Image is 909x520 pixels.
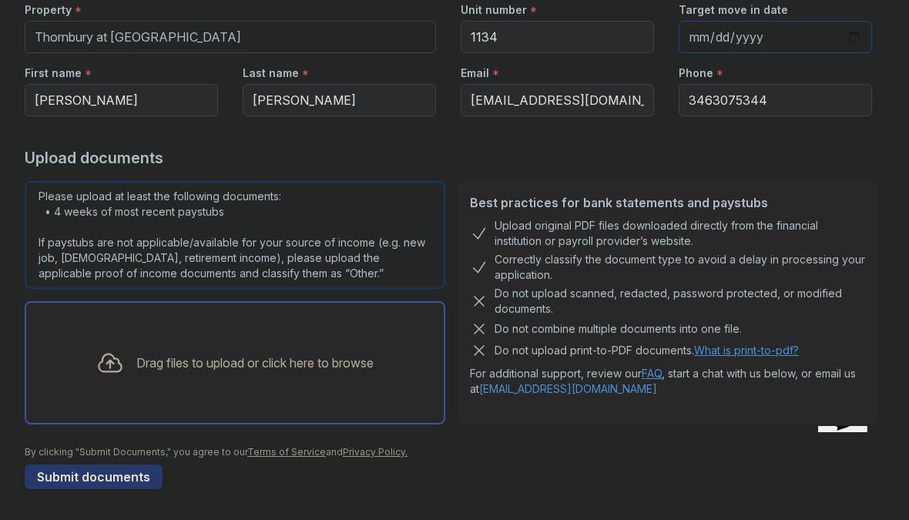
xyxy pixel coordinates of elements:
[25,465,163,489] button: Submit documents
[470,366,866,397] p: For additional support, review our , start a chat with us below, or email us at
[495,286,866,317] div: Do not upload scanned, redacted, password protected, or modified documents.
[25,147,884,169] div: Upload documents
[495,252,866,283] div: Correctly classify the document type to avoid a delay in processing your application.
[243,65,299,81] label: Last name
[642,367,662,380] a: FAQ
[136,354,374,372] div: Drag files to upload or click here to browse
[25,2,72,18] label: Property
[343,446,408,458] a: Privacy Policy.
[470,193,866,212] div: Best practices for bank statements and paystubs
[495,218,866,249] div: Upload original PDF files downloaded directly from the financial institution or payroll provider’...
[495,320,742,338] div: Do not combine multiple documents into one file.
[25,65,82,81] label: First name
[679,2,788,18] label: Target move in date
[812,426,887,498] iframe: chat widget
[247,446,326,458] a: Terms of Service
[461,2,527,18] label: Unit number
[694,344,799,357] a: What is print-to-pdf?
[479,382,657,395] a: [EMAIL_ADDRESS][DOMAIN_NAME]
[25,181,445,289] div: Please upload at least the following documents: • 4 weeks of most recent paystubs If paystubs are...
[679,65,713,81] label: Phone
[25,446,884,458] div: By clicking "Submit Documents," you agree to our and
[495,343,799,358] p: Do not upload print-to-PDF documents.
[461,65,489,81] label: Email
